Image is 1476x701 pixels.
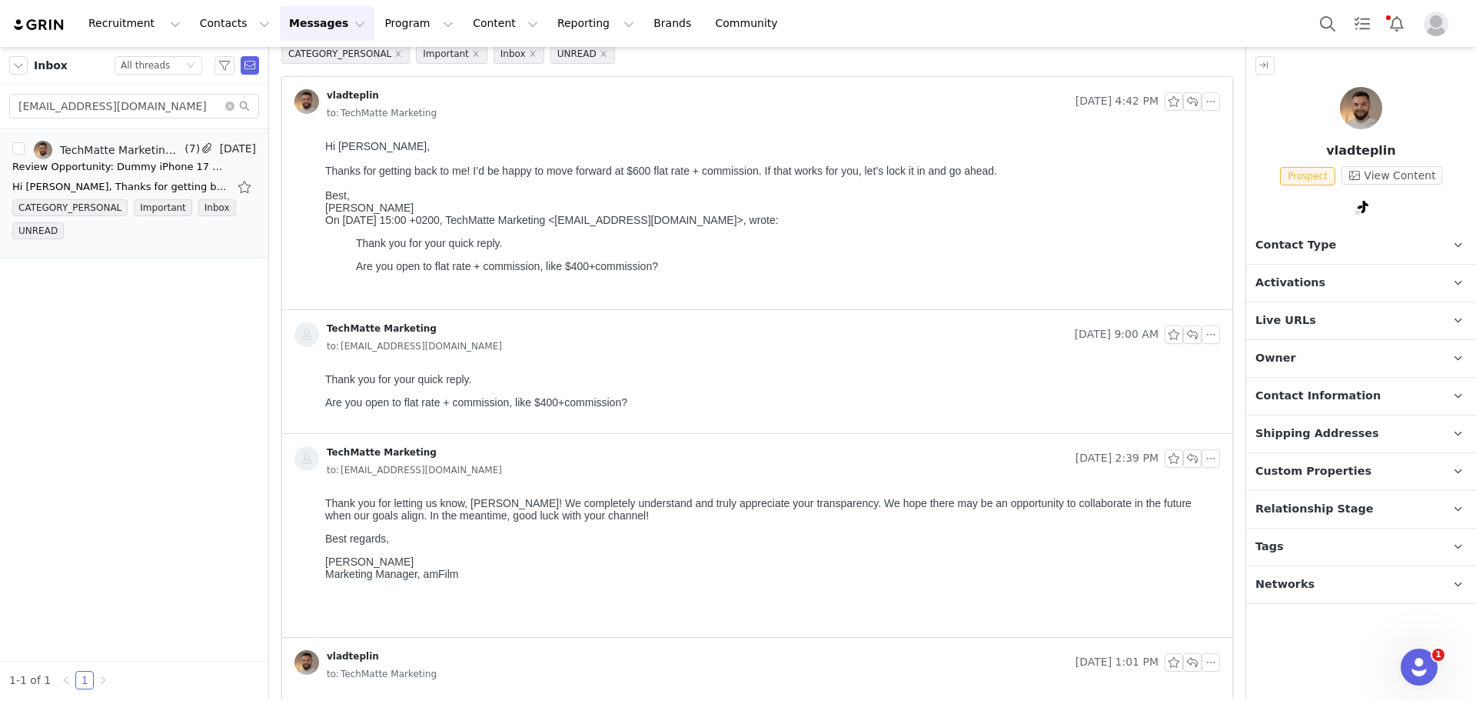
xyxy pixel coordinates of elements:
[1311,6,1345,41] button: Search
[375,6,463,41] button: Program
[472,50,480,58] i: icon: close
[644,6,705,41] a: Brands
[34,58,68,74] span: Inbox
[134,199,192,216] span: Important
[239,101,250,112] i: icon: search
[1255,539,1284,556] span: Tags
[12,222,64,239] span: UNREAD
[1432,649,1444,661] span: 1
[12,18,66,32] img: grin logo
[6,29,895,42] p: Are you open to flat rate + commission, like $400+commission?
[1255,237,1336,254] span: Contact Type
[6,65,895,89] p: [PERSON_NAME] Marketing Manager, amFilm
[198,199,236,216] span: Inbox
[1340,87,1382,129] img: vladteplin
[294,650,319,675] img: 21c14d49-eed8-4b50-9afc-c03d1731ed6d.jpg
[79,6,190,41] button: Recruitment
[294,89,319,114] img: 21c14d49-eed8-4b50-9afc-c03d1731ed6d.jpg
[12,159,228,175] div: Review Opportunity: Dummy iPhone 17 & amFilm OneTouch Screen Protectors
[1255,275,1325,292] span: Activations
[394,50,402,58] i: icon: close
[548,6,643,41] button: Reporting
[60,144,181,156] div: TechMatte Marketing, vladteplin
[6,6,895,18] div: Hi [PERSON_NAME],
[94,671,112,689] li: Next Page
[327,446,437,459] div: TechMatte Marketing
[12,179,228,195] div: Hi Daniel, Thanks for getting back to me! I'd be happy to move forward at $600 flat rate + commis...
[294,89,379,114] a: vladteplin
[416,44,487,64] span: Important
[294,446,437,471] a: TechMatte Marketing
[600,50,607,58] i: icon: close
[9,671,51,689] li: 1-1 of 1
[1075,325,1159,344] span: [DATE] 9:00 AM
[550,44,615,64] span: UNREAD
[121,57,170,74] div: All threads
[1424,12,1448,36] img: placeholder-profile.jpg
[1255,388,1381,405] span: Contact Information
[1075,653,1159,672] span: [DATE] 1:01 PM
[294,446,319,471] img: placeholder-contacts.jpeg
[6,80,895,139] div: On [DATE] 15:00 +0200, TechMatte Marketing <[EMAIL_ADDRESS][DOMAIN_NAME]>, wrote:
[1255,463,1371,480] span: Custom Properties
[6,6,895,31] p: Thank you for letting us know, [PERSON_NAME]! We completely understand and truly appreciate your ...
[6,68,895,92] div: If you’d like to move forward with a paid collaboration (with or without an additional commission...
[529,50,537,58] i: icon: close
[181,141,200,157] span: (7)
[1255,576,1315,593] span: Networks
[6,129,895,263] div: On [DATE] 16:55 +0200, TechMatte Marketing <[EMAIL_ADDRESS][DOMAIN_NAME]>, wrote:
[37,152,864,263] blockquote: Lorem ips dol sita conse adipi. Elits doe tempori utlab’e dolorem a enima min, ve quisnos exe ull...
[37,126,864,139] p: Are you open to flat rate + commission, like $400+commission?
[282,638,1232,695] div: vladteplin [DATE] 1:01 PMto:TechMatte Marketing
[6,31,895,55] div: Thank you for sharing more details and for explaining the value you see in this model. I complete...
[1075,449,1159,468] span: [DATE] 2:39 PM
[6,6,895,18] p: Thank you for your quick reply.
[98,676,108,685] i: icon: right
[1345,6,1379,41] a: Tasks
[282,434,1232,491] div: TechMatte Marketing [DATE] 2:39 PMto:[EMAIL_ADDRESS][DOMAIN_NAME]
[34,141,181,159] a: TechMatte Marketing, vladteplin
[1401,649,1438,686] iframe: Intercom live chat
[34,141,52,159] img: 21c14d49-eed8-4b50-9afc-c03d1731ed6d.jpg
[1255,350,1296,367] span: Owner
[1255,426,1379,442] span: Shipping Addresses
[327,89,379,102] div: vladteplin
[1341,166,1442,185] button: View Content
[327,105,437,122] span: TechMatte Marketing
[1075,92,1159,111] span: [DATE] 4:42 PM
[76,672,93,689] a: 1
[281,44,410,64] span: CATEGORY_PERSONAL
[1380,6,1414,41] button: Notifications
[1246,142,1476,160] p: vladteplin
[282,310,1232,367] div: TechMatte Marketing [DATE] 9:00 AMto:[EMAIL_ADDRESS][DOMAIN_NAME]
[57,671,75,689] li: Previous Page
[9,94,259,119] input: Search mail
[280,6,374,41] button: Messages
[464,6,547,41] button: Content
[186,61,195,72] i: icon: down
[241,56,259,75] span: Send Email
[294,322,319,347] img: placeholder-contacts.jpeg
[6,6,895,80] div: Hi [PERSON_NAME], Thanks for getting back to me! I’d be happy to move forward at $600 flat rate +...
[61,676,71,685] i: icon: left
[37,103,864,115] p: Thank you for your quick reply.
[1255,312,1316,329] span: Live URLs
[6,117,895,129] div: [PERSON_NAME]
[12,199,128,216] span: CATEGORY_PERSONAL
[327,322,437,335] div: TechMatte Marketing
[75,671,94,689] li: 1
[327,650,379,663] div: vladteplin
[494,44,544,64] span: Inbox
[706,6,794,41] a: Community
[225,102,234,111] i: icon: close-circle
[1414,12,1464,36] button: Profile
[294,322,437,347] a: TechMatte Marketing
[191,6,279,41] button: Contacts
[6,105,895,117] div: Best regards,
[294,650,379,675] a: vladteplin
[6,42,895,54] p: Best regards,
[1255,501,1374,518] span: Relationship Stage
[327,666,437,683] span: TechMatte Marketing
[282,77,1232,134] div: vladteplin [DATE] 4:42 PMto:TechMatte Marketing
